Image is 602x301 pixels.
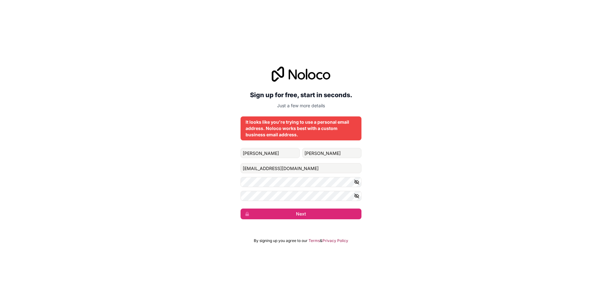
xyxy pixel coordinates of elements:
[241,89,361,101] h2: Sign up for free, start in seconds.
[246,119,356,138] div: It looks like you're trying to use a personal email address. Noloco works best with a custom busi...
[322,238,348,243] a: Privacy Policy
[241,209,361,219] button: Next
[241,163,361,173] input: Email address
[241,103,361,109] p: Just a few more details
[241,148,300,158] input: given-name
[302,148,361,158] input: family-name
[241,191,361,201] input: Confirm password
[320,238,322,243] span: &
[309,238,320,243] a: Terms
[254,238,308,243] span: By signing up you agree to our
[241,177,361,187] input: Password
